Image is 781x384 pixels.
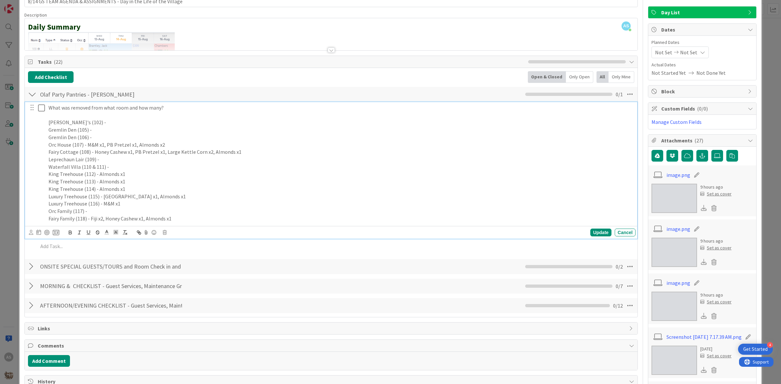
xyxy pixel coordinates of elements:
[666,279,690,287] a: image.png
[700,298,732,305] div: Set as cover
[48,134,633,141] p: Gremlin Den (106) -
[680,48,697,56] span: Not Set
[661,105,745,113] span: Custom Fields
[622,21,631,31] span: AS
[38,342,626,350] span: Comments
[28,71,74,83] button: Add Checklist
[48,104,633,112] p: What was removed from what room and how many?
[28,355,70,367] button: Add Comment
[14,1,30,9] span: Support
[700,312,707,320] div: Download
[48,119,633,126] p: [PERSON_NAME]'s (102) -
[24,12,47,18] span: Description
[661,137,745,144] span: Attachments
[590,229,611,236] div: Update
[651,119,702,125] a: Manage Custom Fields
[38,58,525,66] span: Tasks
[48,156,633,163] p: Leprechaun Lair (109) -
[651,61,753,68] span: Actual Dates
[609,71,634,83] div: Only Mine
[615,229,636,236] div: Cancel
[738,344,773,355] div: Open Get Started checklist, remaining modules: 4
[566,71,593,83] div: Only Open
[696,69,726,77] span: Not Done Yet
[48,178,633,185] p: King Treehouse (113) - Almonds x1
[613,302,623,310] span: 0 / 12
[700,245,732,251] div: Set as cover
[694,137,703,144] span: ( 27 )
[700,184,732,191] div: 9 hours ago
[48,207,633,215] p: Orc Family (117) -
[38,88,184,100] input: Add Checklist...
[38,280,184,292] input: Add Checklist...
[700,366,707,374] div: Download
[28,32,175,211] img: image.png
[743,346,768,352] div: Get Started
[700,292,732,298] div: 9 hours ago
[596,71,609,83] div: All
[48,200,633,207] p: Luxury Treehouse (116) - M&M x1
[616,90,623,98] span: 0 / 1
[767,342,773,348] div: 4
[700,258,707,266] div: Download
[666,171,690,179] a: image.png
[700,346,732,352] div: [DATE]
[48,170,633,178] p: King Treehouse (112) - Almonds x1
[616,282,623,290] span: 0 / 7
[48,185,633,193] p: King Treehouse (114) - Almonds x1
[38,324,626,332] span: Links
[38,261,184,272] input: Add Checklist...
[616,263,623,271] span: 0 / 2
[48,141,633,149] p: Orc House (107) - M&M x1, PB Pretzel x1, Almonds x2
[700,191,732,197] div: Set as cover
[528,71,566,83] div: Open & Closed
[700,204,707,212] div: Download
[651,39,753,46] span: Planned Dates
[661,26,745,33] span: Dates
[54,59,62,65] span: ( 22 )
[661,87,745,95] span: Block
[48,163,633,171] p: Waterfall Villa (110 & 111) -
[700,352,732,359] div: Set as cover
[697,105,708,112] span: ( 0/0 )
[48,193,633,200] p: Luxury Treehouse (115) - [GEOGRAPHIC_DATA] x1, Almonds x1
[48,148,633,156] p: Fairy Cottage (108) - Honey Cashew x1, PB Pretzel x1, Large Kettle Corn x2, Almonds x1
[48,126,633,134] p: Gremlin Den (105) -
[28,22,81,32] strong: Daily Summary
[700,238,732,245] div: 9 hours ago
[38,300,184,311] input: Add Checklist...
[655,48,672,56] span: Not Set
[661,8,745,16] span: Day List
[48,215,633,222] p: Fairy Family (118) - Fiji x2, Honey Cashew x1, Almonds x1
[651,69,686,77] span: Not Started Yet
[666,333,742,341] a: Screenshot [DATE] 7.17.39 AM.png
[666,225,690,233] a: image.png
